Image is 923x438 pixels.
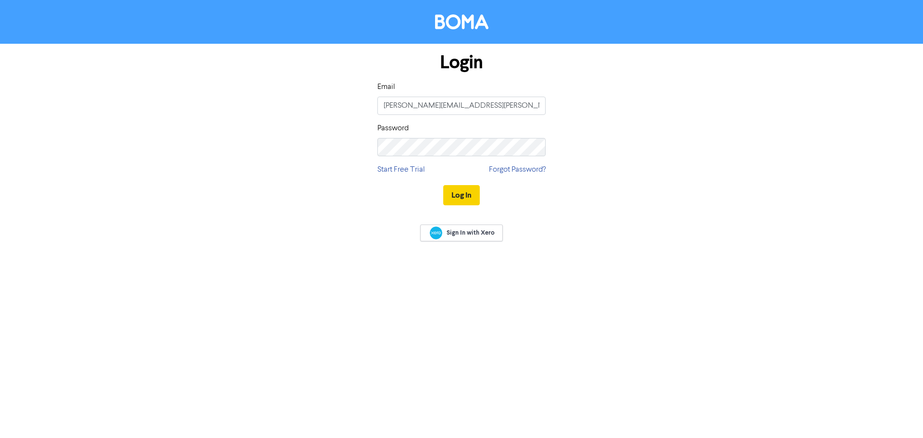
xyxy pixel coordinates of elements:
[430,226,442,239] img: Xero logo
[377,51,546,74] h1: Login
[377,164,425,175] a: Start Free Trial
[435,14,488,29] img: BOMA Logo
[447,228,495,237] span: Sign In with Xero
[489,164,546,175] a: Forgot Password?
[420,225,503,241] a: Sign In with Xero
[377,123,409,134] label: Password
[443,185,480,205] button: Log In
[377,81,395,93] label: Email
